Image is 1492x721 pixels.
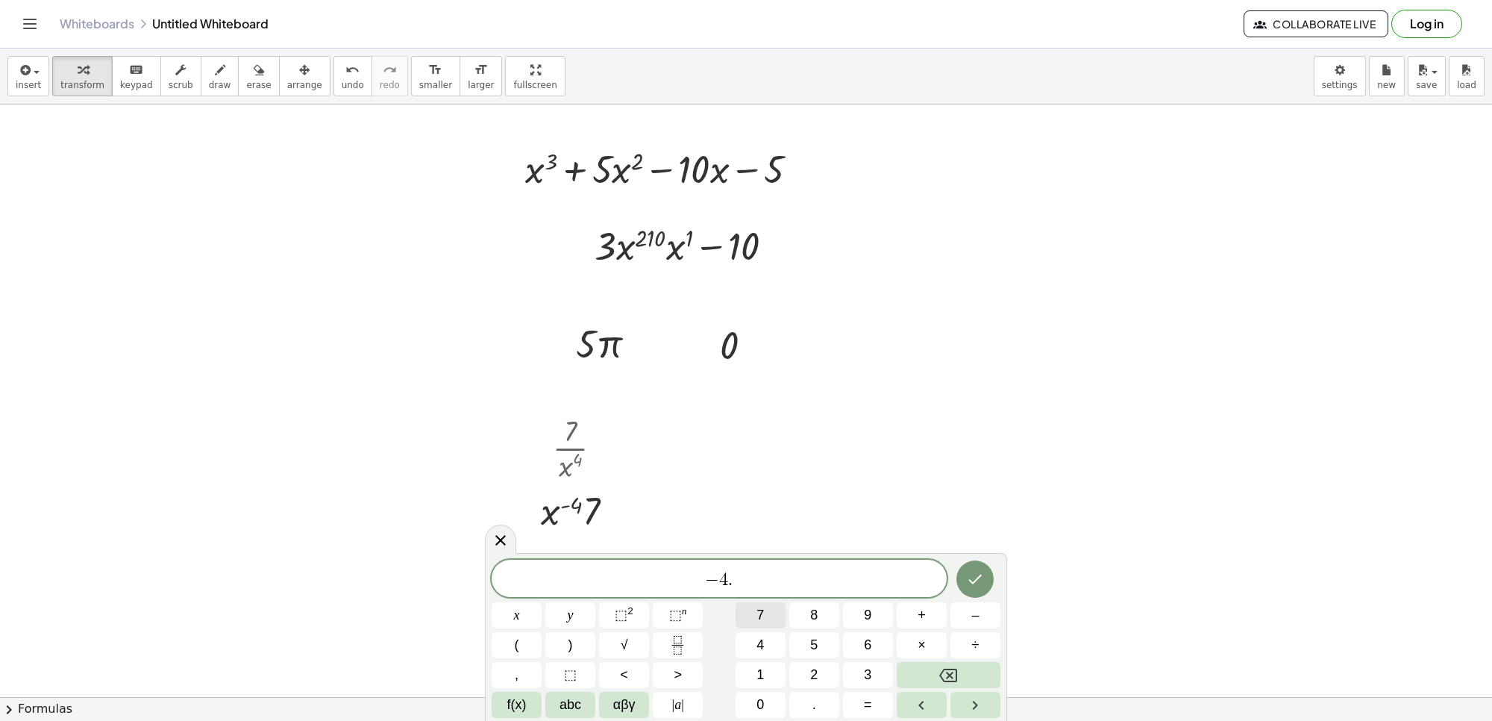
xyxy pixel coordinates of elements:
span: 8 [810,605,818,625]
button: Fraction [653,632,703,658]
button: redoredo [372,56,408,96]
button: Log in [1391,10,1462,38]
i: keyboard [129,61,143,79]
span: | [681,697,684,712]
button: format_sizelarger [460,56,502,96]
button: , [492,662,542,688]
span: ( [515,635,519,655]
span: ⬚ [564,665,577,685]
button: Alphabet [545,692,595,718]
button: Left arrow [897,692,947,718]
button: Functions [492,692,542,718]
button: 3 [843,662,893,688]
span: smaller [419,80,452,90]
span: . [812,695,816,715]
button: 5 [789,632,839,658]
span: , [515,665,518,685]
span: 2 [810,665,818,685]
span: − [705,571,719,589]
button: erase [238,56,279,96]
span: x [514,605,520,625]
span: > [674,665,682,685]
button: 0 [736,692,786,718]
button: Plus [897,602,947,628]
span: redo [380,80,400,90]
button: Equals [843,692,893,718]
span: | [672,697,675,712]
span: . [728,571,733,589]
span: ⬚ [669,608,682,622]
span: new [1377,80,1396,90]
span: keypad [120,80,153,90]
span: 6 [864,635,871,655]
button: arrange [279,56,330,96]
button: insert [7,56,49,96]
button: . [789,692,839,718]
button: 4 [736,632,786,658]
span: 4 [756,635,764,655]
span: draw [209,80,231,90]
button: Placeholder [545,662,595,688]
span: a [672,695,684,715]
span: < [620,665,628,685]
button: Divide [950,632,1000,658]
span: √ [621,635,628,655]
span: αβγ [613,695,636,715]
button: undoundo [333,56,372,96]
span: transform [60,80,104,90]
i: redo [383,61,397,79]
span: arrange [287,80,322,90]
span: larger [468,80,494,90]
button: Right arrow [950,692,1000,718]
span: load [1457,80,1476,90]
span: scrub [169,80,193,90]
button: Backspace [897,662,1000,688]
button: Times [897,632,947,658]
button: y [545,602,595,628]
button: 8 [789,602,839,628]
button: 7 [736,602,786,628]
button: scrub [160,56,201,96]
button: 2 [789,662,839,688]
span: fullscreen [513,80,557,90]
sup: 2 [627,605,633,617]
button: Less than [599,662,649,688]
button: 1 [736,662,786,688]
span: f(x) [507,695,527,715]
span: Collaborate Live [1256,17,1376,31]
span: 0 [756,695,764,715]
button: Superscript [653,602,703,628]
button: fullscreen [505,56,565,96]
span: = [864,695,872,715]
span: abc [559,695,581,715]
button: Collaborate Live [1244,10,1388,37]
a: Whiteboards [60,16,134,31]
button: settings [1314,56,1366,96]
span: 9 [864,605,871,625]
span: 1 [756,665,764,685]
button: new [1369,56,1405,96]
button: Square root [599,632,649,658]
span: save [1416,80,1437,90]
button: Done [956,561,994,598]
button: Greek alphabet [599,692,649,718]
sup: n [682,605,687,617]
button: 9 [843,602,893,628]
button: save [1408,56,1446,96]
i: format_size [474,61,488,79]
i: undo [345,61,360,79]
span: + [918,605,926,625]
span: ÷ [972,635,979,655]
button: Minus [950,602,1000,628]
span: undo [342,80,364,90]
i: format_size [428,61,442,79]
button: draw [201,56,239,96]
span: 3 [864,665,871,685]
span: y [568,605,574,625]
span: 7 [756,605,764,625]
button: format_sizesmaller [411,56,460,96]
span: 5 [810,635,818,655]
span: – [971,605,979,625]
button: ) [545,632,595,658]
button: Absolute value [653,692,703,718]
